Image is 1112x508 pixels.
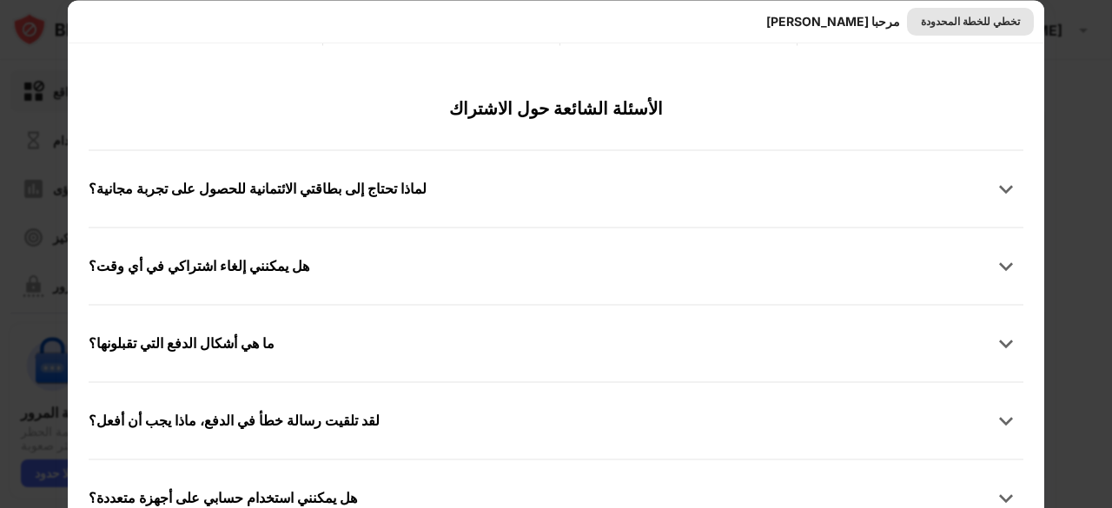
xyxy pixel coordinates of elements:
font: هل يمكنني إلغاء اشتراكي في أي وقت؟ [89,257,309,274]
font: لماذا تحتاج إلى بطاقتي الائتمانية للحصول على تجربة مجانية؟ [89,180,427,197]
font: ما هي أشكال الدفع التي تقبلونها؟ [89,334,275,352]
font: هل يمكنني استخدام حسابي على أجهزة متعددة؟ [89,489,357,506]
font: تخطي للخطة المحدودة [921,14,1020,27]
font: الأسئلة الشائعة حول الاشتراك [449,97,663,118]
font: مرحبا [PERSON_NAME] [766,13,900,28]
font: لقد تلقيت رسالة خطأ في الدفع، ماذا يجب أن أفعل؟ [89,412,380,429]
